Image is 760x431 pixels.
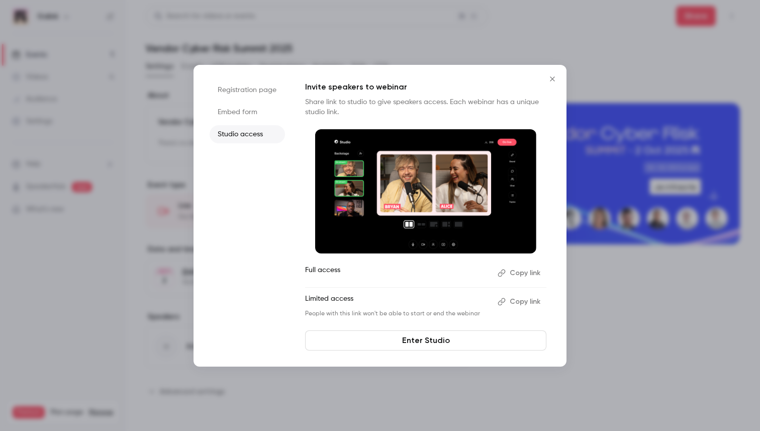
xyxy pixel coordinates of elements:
[210,125,285,143] li: Studio access
[494,294,546,310] button: Copy link
[305,330,546,351] a: Enter Studio
[494,265,546,281] button: Copy link
[305,97,546,117] p: Share link to studio to give speakers access. Each webinar has a unique studio link.
[210,81,285,99] li: Registration page
[315,129,536,254] img: Invite speakers to webinar
[305,81,546,93] p: Invite speakers to webinar
[305,265,490,281] p: Full access
[210,103,285,121] li: Embed form
[305,310,490,318] p: People with this link won't be able to start or end the webinar
[305,294,490,310] p: Limited access
[542,69,562,89] button: Close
